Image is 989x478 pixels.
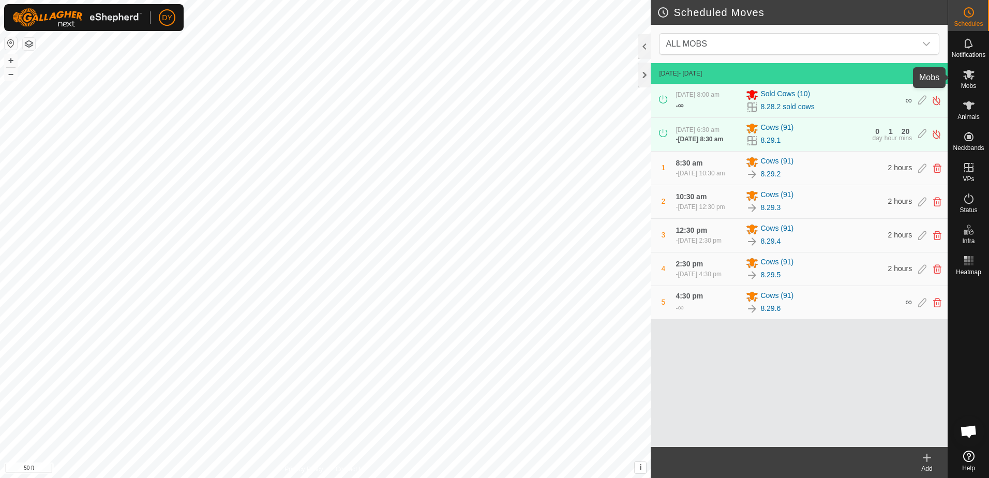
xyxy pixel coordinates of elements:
[639,463,641,472] span: i
[963,176,974,182] span: VPs
[760,223,793,235] span: Cows (91)
[657,6,948,19] h2: Scheduled Moves
[888,197,912,205] span: 2 hours
[905,297,912,307] span: ∞
[5,54,17,67] button: +
[678,170,725,177] span: [DATE] 10:30 am
[956,269,981,275] span: Heatmap
[760,290,793,303] span: Cows (91)
[678,271,721,278] span: [DATE] 4:30 pm
[284,465,323,474] a: Privacy Policy
[746,269,758,281] img: To
[906,464,948,473] div: Add
[760,122,793,135] span: Cows (91)
[676,270,721,279] div: -
[760,156,793,168] span: Cows (91)
[948,446,989,475] a: Help
[888,231,912,239] span: 2 hours
[962,238,975,244] span: Infra
[676,126,719,133] span: [DATE] 6:30 am
[962,465,975,471] span: Help
[902,128,910,135] div: 20
[678,101,683,110] span: ∞
[952,52,985,58] span: Notifications
[662,197,666,205] span: 2
[5,37,17,50] button: Reset Map
[662,231,666,239] span: 3
[336,465,366,474] a: Contact Us
[676,302,683,314] div: -
[659,70,679,77] span: [DATE]
[746,202,758,214] img: To
[888,163,912,172] span: 2 hours
[676,99,683,112] div: -
[676,260,703,268] span: 2:30 pm
[905,95,912,106] span: ∞
[760,88,810,101] span: Sold Cows (10)
[899,135,912,141] div: mins
[760,169,781,180] a: 8.29.2
[916,34,937,54] div: dropdown trigger
[635,462,646,473] button: i
[889,128,893,135] div: 1
[760,135,781,146] a: 8.29.1
[957,114,980,120] span: Animals
[960,207,977,213] span: Status
[662,264,666,273] span: 4
[760,236,781,247] a: 8.29.4
[162,12,172,23] span: DY
[678,136,723,143] span: [DATE] 8:30 am
[875,128,879,135] div: 0
[961,83,976,89] span: Mobs
[746,235,758,248] img: To
[676,159,702,167] span: 8:30 am
[666,39,707,48] span: ALL MOBS
[5,68,17,80] button: –
[676,135,723,144] div: -
[954,21,983,27] span: Schedules
[888,264,912,273] span: 2 hours
[662,34,916,54] span: ALL MOBS
[746,303,758,315] img: To
[23,38,35,50] button: Map Layers
[872,135,882,141] div: day
[679,70,702,77] span: - [DATE]
[676,169,725,178] div: -
[12,8,142,27] img: Gallagher Logo
[760,303,781,314] a: 8.29.6
[885,135,897,141] div: hour
[662,163,666,172] span: 1
[676,192,707,201] span: 10:30 am
[932,129,941,140] img: Turn off schedule move
[678,203,725,211] span: [DATE] 12:30 pm
[678,237,721,244] span: [DATE] 2:30 pm
[676,292,703,300] span: 4:30 pm
[760,257,793,269] span: Cows (91)
[760,101,814,112] a: 8.28.2 sold cows
[678,303,683,312] span: ∞
[662,298,666,306] span: 5
[760,270,781,280] a: 8.29.5
[676,236,721,245] div: -
[932,95,941,106] img: Turn off schedule move
[953,416,984,447] a: Open chat
[676,202,725,212] div: -
[676,226,707,234] span: 12:30 pm
[760,202,781,213] a: 8.29.3
[746,168,758,181] img: To
[760,189,793,202] span: Cows (91)
[953,145,984,151] span: Neckbands
[676,91,719,98] span: [DATE] 8:00 am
